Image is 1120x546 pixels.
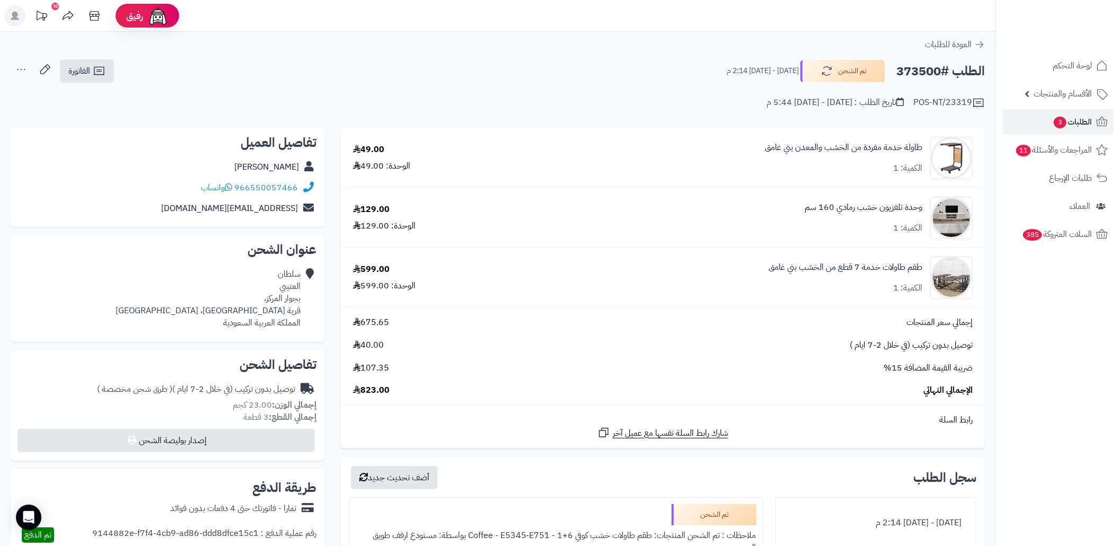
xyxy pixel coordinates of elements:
[1002,193,1114,219] a: العملاء
[353,160,410,172] div: الوحدة: 49.00
[805,201,922,214] a: وحدة تلفزيون خشب رمادي 160 سم
[24,529,51,541] span: تم الدفع
[782,513,969,533] div: [DATE] - [DATE] 2:14 م
[931,197,972,239] img: 1750573879-220601011455-90x90.jpg
[1053,116,1067,129] span: 3
[1022,227,1092,242] span: السلات المتروكة
[353,339,384,351] span: 40.00
[147,5,169,27] img: ai-face.png
[68,65,90,77] span: الفاتورة
[19,358,316,371] h2: تفاصيل الشحن
[893,222,922,234] div: الكمية: 1
[16,505,41,530] div: Open Intercom Messenger
[170,503,296,515] div: تمارا - فاتورتك حتى 4 دفعات بدون فوائد
[925,38,972,51] span: العودة للطلبات
[28,5,55,29] a: تحديثات المنصة
[201,181,232,194] a: واتساب
[1002,53,1114,78] a: لوحة التحكم
[766,96,904,109] div: تاريخ الطلب : [DATE] - [DATE] 5:44 م
[97,383,172,395] span: ( طرق شحن مخصصة )
[613,427,728,439] span: شارك رابط السلة نفسها مع عميل آخر
[345,414,981,426] div: رابط السلة
[17,429,315,452] button: إصدار بوليصة الشحن
[353,220,416,232] div: الوحدة: 129.00
[931,257,972,299] img: 1753770575-1-90x90.jpg
[269,411,316,424] strong: إجمالي القطع:
[92,527,316,543] div: رقم عملية الدفع : 9144882e-f7f4-4cb9-ad86-ddd8dfce15c1
[1002,165,1114,191] a: طلبات الإرجاع
[353,144,384,156] div: 49.00
[234,181,298,194] a: 966550057466
[1016,144,1032,157] span: 11
[1002,222,1114,247] a: السلات المتروكة385
[1053,115,1092,129] span: الطلبات
[243,411,316,424] small: 3 قطعة
[672,504,756,525] div: تم الشحن
[896,60,985,82] h2: الطلب #373500
[234,161,299,173] a: [PERSON_NAME]
[97,383,295,395] div: توصيل بدون تركيب (في خلال 2-7 ايام )
[1022,228,1043,241] span: 385
[923,384,973,397] span: الإجمالي النهائي
[353,384,390,397] span: 823.00
[126,10,143,22] span: رفيق
[1048,8,1110,30] img: logo-2.png
[1002,109,1114,135] a: الطلبات3
[597,426,728,439] a: شارك رابط السلة نفسها مع عميل آخر
[906,316,973,329] span: إجمالي سعر المنتجات
[1070,199,1090,214] span: العملاء
[272,399,316,411] strong: إجمالي الوزن:
[19,136,316,149] h2: تفاصيل العميل
[765,142,922,154] a: طاولة خدمة مفردة من الخشب والمعدن بني غامق
[1034,86,1092,101] span: الأقسام والمنتجات
[850,339,973,351] span: توصيل بدون تركيب (في خلال 2-7 ايام )
[353,204,390,216] div: 129.00
[60,59,114,83] a: الفاتورة
[893,162,922,174] div: الكمية: 1
[351,466,438,489] button: أضف تحديث جديد
[1053,58,1092,73] span: لوحة التحكم
[1015,143,1092,157] span: المراجعات والأسئلة
[51,3,59,10] div: 10
[252,481,316,494] h2: طريقة الدفع
[893,282,922,294] div: الكمية: 1
[800,60,885,82] button: تم الشحن
[353,316,389,329] span: 675.65
[19,243,316,256] h2: عنوان الشحن
[353,263,390,276] div: 599.00
[353,280,416,292] div: الوحدة: 599.00
[233,399,316,411] small: 23.00 كجم
[353,362,389,374] span: 107.35
[931,137,972,179] img: 1716217485-110108010158-90x90.jpg
[913,471,976,484] h3: سجل الطلب
[116,268,301,329] div: سلطان العتيبي بجوار المركز، قرية [GEOGRAPHIC_DATA]، [GEOGRAPHIC_DATA] المملكة العربية السعودية
[925,38,985,51] a: العودة للطلبات
[1002,137,1114,163] a: المراجعات والأسئلة11
[161,202,298,215] a: [EMAIL_ADDRESS][DOMAIN_NAME]
[884,362,973,374] span: ضريبة القيمة المضافة 15%
[1049,171,1092,186] span: طلبات الإرجاع
[913,96,985,109] div: POS-NT/23319
[727,66,799,76] small: [DATE] - [DATE] 2:14 م
[769,261,922,274] a: طقم طاولات خدمة 7 قطع من الخشب بني غامق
